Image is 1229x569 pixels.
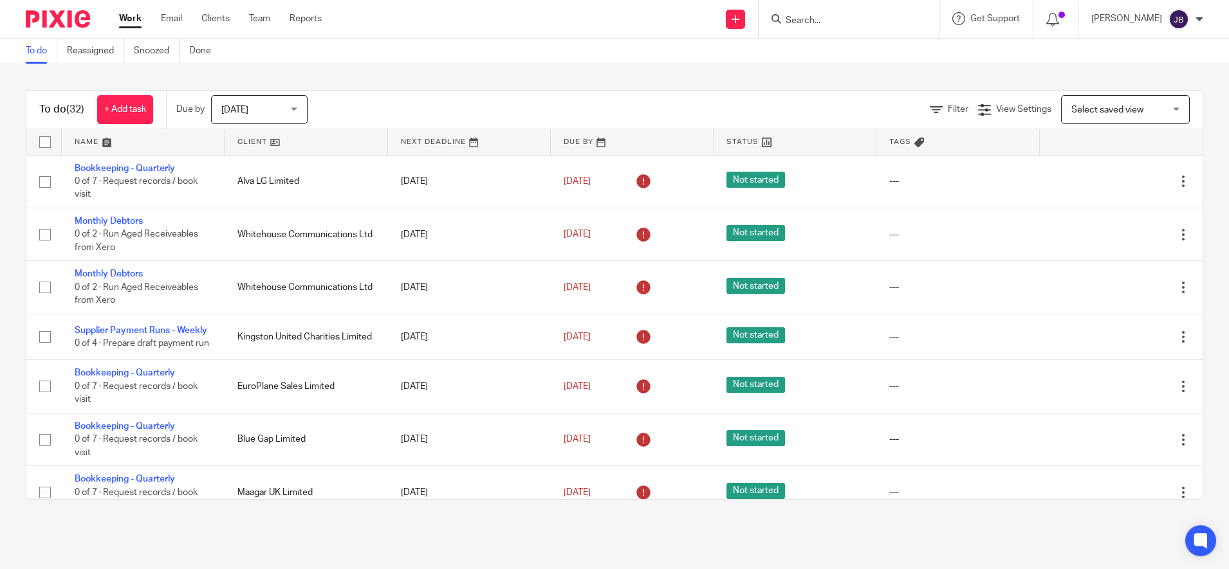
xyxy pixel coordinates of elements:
h1: To do [39,103,84,116]
td: Maagar UK Limited [225,466,387,519]
a: Bookkeeping - Quarterly [75,474,175,483]
td: Kingston United Charities Limited [225,314,387,359]
td: [DATE] [388,466,551,519]
span: [DATE] [564,382,591,391]
span: View Settings [996,105,1051,114]
div: --- [889,330,1026,343]
span: Not started [726,483,785,499]
div: --- [889,486,1026,499]
p: [PERSON_NAME] [1091,12,1162,25]
a: Team [249,12,270,25]
a: Bookkeeping - Quarterly [75,368,175,377]
span: Select saved view [1071,105,1143,114]
td: [DATE] [388,413,551,465]
span: Get Support [970,14,1020,23]
span: Not started [726,377,785,393]
a: Reassigned [67,39,124,64]
div: --- [889,281,1026,294]
td: EuroPlane Sales Limited [225,360,387,413]
span: 0 of 4 · Prepare draft payment run [75,339,209,348]
img: svg%3E [1169,9,1189,30]
a: Work [119,12,142,25]
span: (32) [66,104,84,114]
div: --- [889,380,1026,393]
td: Whitehouse Communications Ltd [225,208,387,260]
a: Supplier Payment Runs - Weekly [75,326,207,335]
span: Not started [726,278,785,294]
span: [DATE] [564,332,591,341]
a: Snoozed [134,39,180,64]
span: [DATE] [564,435,591,444]
td: [DATE] [388,208,551,260]
span: Tags [889,138,911,145]
span: Filter [948,105,968,114]
span: 0 of 7 · Request records / book visit [75,382,198,404]
span: [DATE] [564,283,591,292]
span: Not started [726,225,785,241]
span: [DATE] [564,177,591,186]
div: --- [889,433,1026,446]
span: [DATE] [221,105,248,114]
td: Blue Gap Limited [225,413,387,465]
span: Not started [726,327,785,343]
a: To do [26,39,57,64]
td: Whitehouse Communications Ltd [225,261,387,314]
a: + Add task [97,95,153,124]
a: Monthly Debtors [75,217,143,226]
span: Not started [726,172,785,188]
span: Not started [726,430,785,446]
div: --- [889,175,1026,188]
td: [DATE] [388,155,551,208]
td: [DATE] [388,314,551,359]
a: Done [189,39,221,64]
td: [DATE] [388,360,551,413]
td: [DATE] [388,261,551,314]
span: 0 of 2 · Run Aged Receiveables from Xero [75,230,198,253]
a: Email [161,12,182,25]
span: 0 of 2 · Run Aged Receiveables from Xero [75,283,198,305]
span: 0 of 7 · Request records / book visit [75,177,198,199]
a: Reports [290,12,322,25]
a: Clients [201,12,230,25]
a: Monthly Debtors [75,269,143,278]
span: [DATE] [564,230,591,239]
img: Pixie [26,10,90,28]
a: Bookkeeping - Quarterly [75,164,175,173]
span: [DATE] [564,488,591,497]
span: 0 of 7 · Request records / book visit [75,488,198,510]
div: --- [889,228,1026,241]
span: 0 of 7 · Request records / book visit [75,435,198,457]
p: Due by [176,103,205,116]
td: Alva LG Limited [225,155,387,208]
input: Search [784,15,900,27]
a: Bookkeeping - Quarterly [75,422,175,431]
